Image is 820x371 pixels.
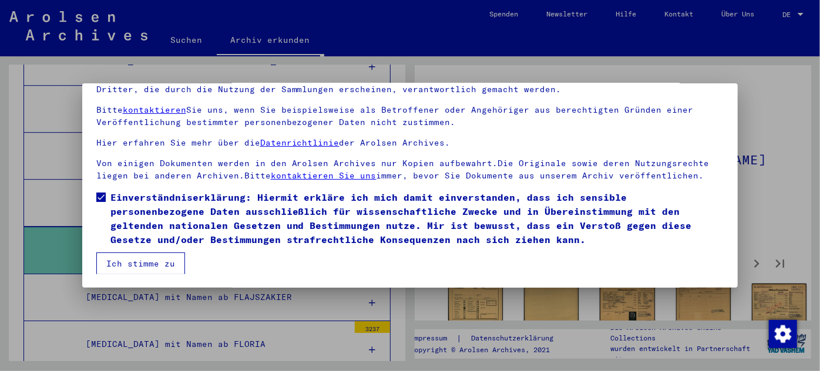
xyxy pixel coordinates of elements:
[271,170,377,181] a: kontaktieren Sie uns
[769,320,797,348] img: Zustimmung ändern
[260,137,340,148] a: Datenrichtlinie
[96,252,185,275] button: Ich stimme zu
[96,137,724,149] p: Hier erfahren Sie mehr über die der Arolsen Archives.
[110,190,724,247] span: Einverständniserklärung: Hiermit erkläre ich mich damit einverstanden, dass ich sensible personen...
[96,104,724,129] p: Bitte Sie uns, wenn Sie beispielsweise als Betroffener oder Angehöriger aus berechtigten Gründen ...
[123,104,186,115] a: kontaktieren
[96,157,724,182] p: Von einigen Dokumenten werden in den Arolsen Archives nur Kopien aufbewahrt.Die Originale sowie d...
